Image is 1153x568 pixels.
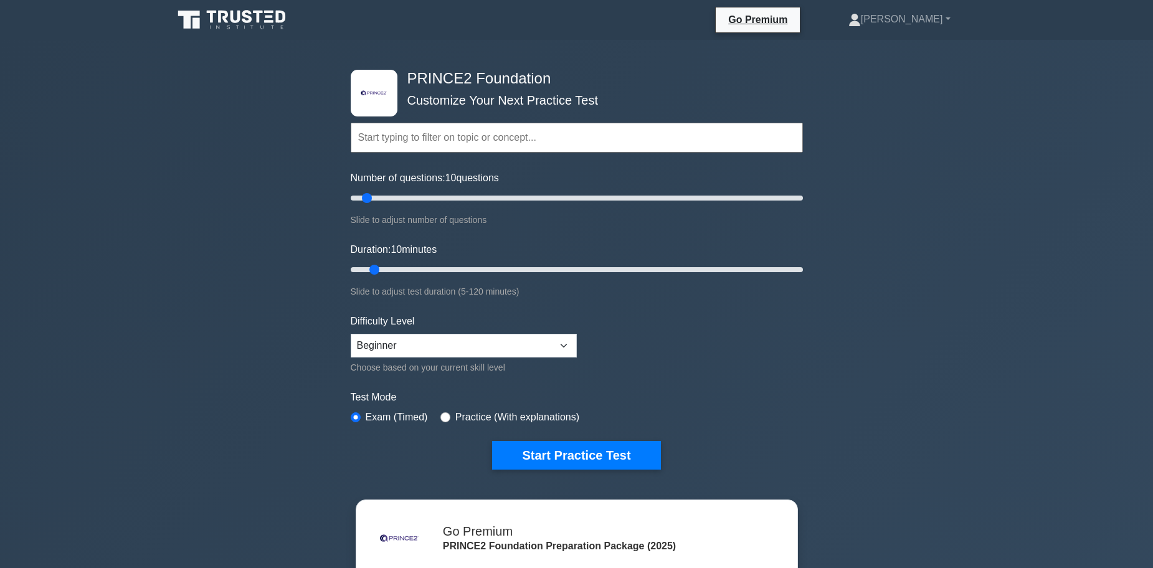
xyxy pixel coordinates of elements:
[721,12,795,27] a: Go Premium
[818,7,980,32] a: [PERSON_NAME]
[492,441,660,470] button: Start Practice Test
[391,244,402,255] span: 10
[351,360,577,375] div: Choose based on your current skill level
[402,70,742,88] h4: PRINCE2 Foundation
[351,390,803,405] label: Test Mode
[351,123,803,153] input: Start typing to filter on topic or concept...
[351,284,803,299] div: Slide to adjust test duration (5-120 minutes)
[351,212,803,227] div: Slide to adjust number of questions
[351,314,415,329] label: Difficulty Level
[366,410,428,425] label: Exam (Timed)
[351,242,437,257] label: Duration: minutes
[455,410,579,425] label: Practice (With explanations)
[445,173,457,183] span: 10
[351,171,499,186] label: Number of questions: questions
